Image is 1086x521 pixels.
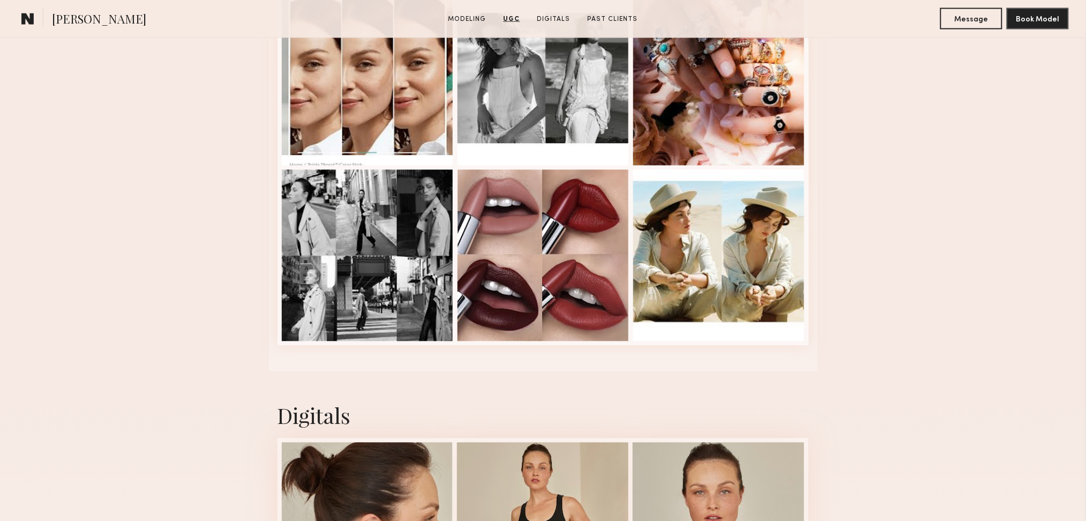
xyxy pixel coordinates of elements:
span: [PERSON_NAME] [52,11,146,29]
a: Book Model [1007,14,1069,23]
a: Modeling [444,14,491,24]
button: Message [940,8,1002,29]
a: Past Clients [583,14,642,24]
a: UGC [499,14,525,24]
div: Digitals [278,401,809,430]
button: Book Model [1007,8,1069,29]
a: Digitals [533,14,575,24]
